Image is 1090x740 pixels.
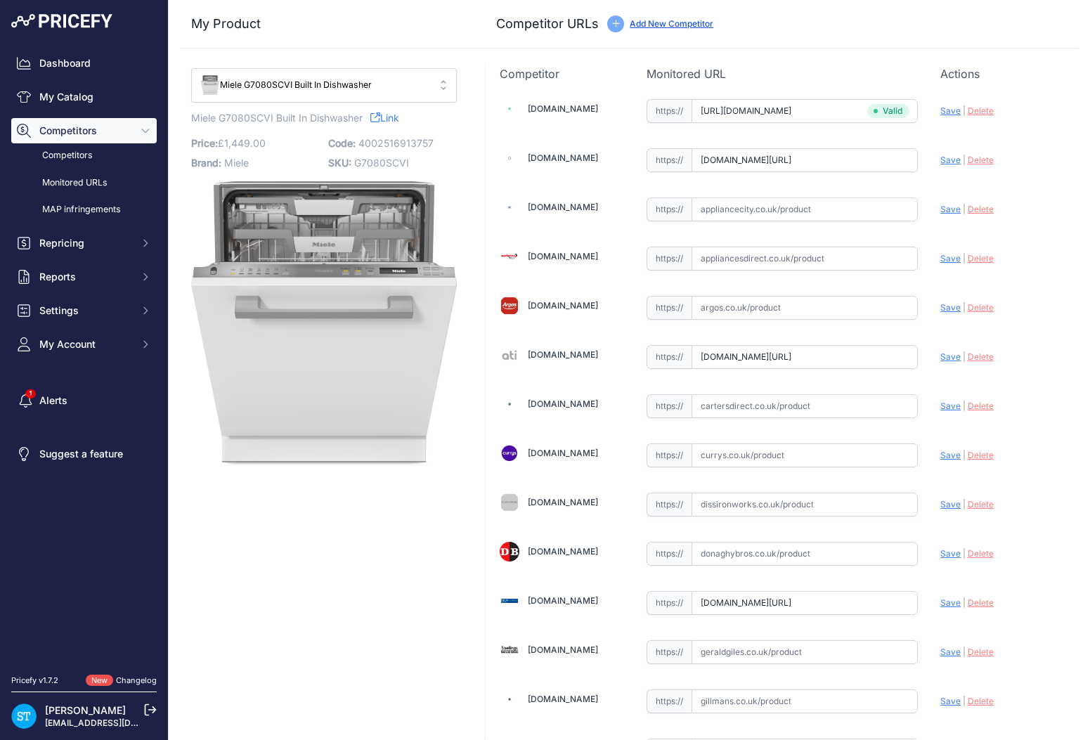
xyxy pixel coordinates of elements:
span: Miele G7080SCVI Built In Dishwasher [191,109,363,126]
span: | [963,155,966,165]
span: Repricing [39,236,131,250]
span: https:// [647,394,692,418]
span: https:// [647,197,692,221]
span: SKU: [328,157,351,169]
button: Competitors [11,118,157,143]
input: atiharrogate.co.uk/product [692,345,918,369]
button: My Account [11,332,157,357]
span: New [86,675,113,687]
span: 4002516913757 [358,137,434,149]
a: Alerts [11,388,157,413]
a: [DOMAIN_NAME] [528,497,598,507]
img: G7080SCVI.avif [200,75,220,95]
span: | [963,450,966,460]
span: G7080SCVI [354,157,409,169]
span: Save [940,204,961,214]
input: argos.co.uk/product [692,296,918,320]
a: Monitored URLs [11,171,157,195]
span: Save [940,401,961,411]
a: Add New Competitor [630,18,713,29]
input: appliancecentre.co.uk/product [692,148,918,172]
a: [DOMAIN_NAME] [528,644,598,655]
span: Delete [968,696,994,706]
span: Save [940,155,961,165]
a: [PERSON_NAME] [45,704,126,716]
span: | [963,302,966,313]
a: [DOMAIN_NAME] [528,398,598,409]
span: | [963,401,966,411]
span: | [963,696,966,706]
span: https:// [647,591,692,615]
span: Delete [968,155,994,165]
span: Delete [968,499,994,509]
span: https:// [647,493,692,517]
span: Delete [968,302,994,313]
a: [DOMAIN_NAME] [528,103,598,114]
p: £ [191,134,320,153]
input: currys.co.uk/product [692,443,918,467]
span: Save [940,499,961,509]
p: Monitored URL [647,65,918,82]
span: | [963,548,966,559]
button: Miele G7080SCVI Built In Dishwasher [191,68,457,103]
span: https:// [647,345,692,369]
span: Settings [39,304,131,318]
span: Delete [968,597,994,608]
a: [DOMAIN_NAME] [528,251,598,261]
a: Link [370,109,399,126]
span: Delete [968,401,994,411]
span: 1,449.00 [224,137,266,149]
a: [DOMAIN_NAME] [528,152,598,163]
input: cartersdirect.co.uk/product [692,394,918,418]
button: Reports [11,264,157,290]
nav: Sidebar [11,51,157,658]
span: Price: [191,137,218,149]
a: [DOMAIN_NAME] [528,546,598,557]
span: Save [940,597,961,608]
a: [DOMAIN_NAME] [528,694,598,704]
span: Delete [968,351,994,362]
span: | [963,647,966,657]
input: ao.com/product [692,99,918,123]
input: appliancecity.co.uk/product [692,197,918,221]
button: Settings [11,298,157,323]
span: Save [940,548,961,559]
button: Repricing [11,231,157,256]
span: Reports [39,270,131,284]
a: [DOMAIN_NAME] [528,448,598,458]
span: | [963,105,966,116]
span: https:// [647,542,692,566]
span: | [963,253,966,264]
span: Save [940,253,961,264]
span: | [963,204,966,214]
a: My Catalog [11,84,157,110]
a: Suggest a feature [11,441,157,467]
span: Save [940,105,961,116]
span: Brand: [191,157,221,169]
span: Miele G7080SCVI Built In Dishwasher [200,79,428,92]
span: Competitors [39,124,131,138]
span: Save [940,696,961,706]
span: Save [940,351,961,362]
a: [DOMAIN_NAME] [528,349,598,360]
a: [EMAIL_ADDRESS][DOMAIN_NAME] [45,718,192,728]
span: https:// [647,296,692,320]
input: dissironworks.co.uk/product [692,493,918,517]
span: Save [940,450,961,460]
span: | [963,597,966,608]
p: Competitor [500,65,624,82]
input: gillmans.co.uk/product [692,689,918,713]
a: Competitors [11,143,157,168]
img: Pricefy Logo [11,14,112,28]
input: donaghybros.co.uk/product [692,542,918,566]
div: Pricefy v1.7.2 [11,675,58,687]
h3: Competitor URLs [496,14,599,34]
a: MAP infringements [11,197,157,222]
span: Save [940,647,961,657]
input: appliancesdirect.co.uk/product [692,247,918,271]
a: [DOMAIN_NAME] [528,300,598,311]
span: Delete [968,253,994,264]
span: https:// [647,247,692,271]
span: https:// [647,689,692,713]
span: Delete [968,548,994,559]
